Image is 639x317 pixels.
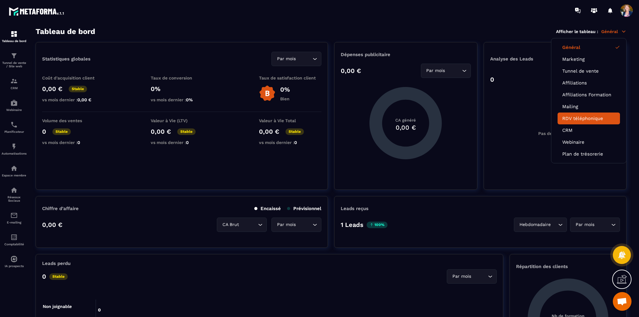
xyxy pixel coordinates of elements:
[10,165,18,172] img: automations
[10,233,18,241] img: accountant
[2,138,27,160] a: automationsautomationsAutomatisations
[10,30,18,38] img: formation
[280,96,290,101] p: Bien
[10,212,18,219] img: email
[562,139,615,145] a: Webinaire
[259,75,321,80] p: Taux de satisfaction client
[2,229,27,251] a: accountantaccountantComptabilité
[294,140,297,145] span: 0
[341,206,368,211] p: Leads reçus
[259,140,321,145] p: vs mois dernier :
[271,218,321,232] div: Search for option
[556,29,598,34] p: Afficher le tableau :
[562,56,615,62] a: Marketing
[276,55,297,62] span: Par mois
[574,221,596,228] span: Par mois
[10,99,18,107] img: automations
[186,97,193,102] span: 0%
[596,221,610,228] input: Search for option
[341,67,361,74] p: 0,00 €
[447,269,497,284] div: Search for option
[10,52,18,60] img: formation
[2,221,27,224] p: E-mailing
[2,47,27,73] a: formationformationTunnel de vente / Site web
[516,264,620,269] p: Répartition des clients
[2,264,27,268] p: IA prospects
[69,86,87,92] p: Stable
[151,128,171,135] p: 0,00 €
[2,86,27,90] p: CRM
[297,55,311,62] input: Search for option
[9,6,65,17] img: logo
[10,143,18,150] img: automations
[151,85,213,93] p: 0%
[287,206,321,211] p: Prévisionnel
[42,128,46,135] p: 0
[42,261,71,266] p: Leads perdu
[217,218,267,232] div: Search for option
[280,86,290,93] p: 0%
[276,221,297,228] span: Par mois
[2,195,27,202] p: Réseaux Sociaux
[285,128,304,135] p: Stable
[259,128,279,135] p: 0,00 €
[421,64,471,78] div: Search for option
[514,218,567,232] div: Search for option
[570,218,620,232] div: Search for option
[367,222,388,228] p: 100%
[601,29,627,34] p: Général
[562,151,615,157] a: Plan de trésorerie
[425,67,446,74] span: Par mois
[42,97,105,102] p: vs mois dernier :
[2,39,27,43] p: Tableau de bord
[42,118,105,123] p: Volume des ventes
[42,206,79,211] p: Chiffre d’affaire
[2,182,27,207] a: social-networksocial-networkRéseaux Sociaux
[177,128,196,135] p: Stable
[77,97,91,102] span: 0,00 €
[49,273,68,280] p: Stable
[259,85,276,102] img: b-badge-o.b3b20ee6.svg
[562,92,615,98] a: Affiliations Formation
[42,75,105,80] p: Coût d'acquisition client
[2,130,27,133] p: Planificateur
[151,118,213,123] p: Valeur à Vie (LTV)
[562,127,615,133] a: CRM
[77,140,80,145] span: 0
[254,206,281,211] p: Encaissé
[490,76,494,83] p: 0
[472,273,486,280] input: Search for option
[52,128,71,135] p: Stable
[562,80,615,86] a: Affiliations
[42,140,105,145] p: vs mois dernier :
[2,61,27,68] p: Tunnel de vente / Site web
[43,304,72,309] tspan: Non joignable
[42,56,90,62] p: Statistiques globales
[552,221,557,228] input: Search for option
[42,85,62,93] p: 0,00 €
[613,292,632,311] a: Ouvrir le chat
[2,207,27,229] a: emailemailE-mailing
[36,27,95,36] h3: Tableau de bord
[2,174,27,177] p: Espace membre
[271,52,321,66] div: Search for option
[151,75,213,80] p: Taux de conversion
[259,118,321,123] p: Valeur à Vie Total
[2,94,27,116] a: automationsautomationsWebinaire
[562,104,615,109] a: Mailing
[562,45,615,50] a: Général
[10,186,18,194] img: social-network
[10,255,18,263] img: automations
[518,221,552,228] span: Hebdomadaire
[2,243,27,246] p: Comptabilité
[2,152,27,155] p: Automatisations
[446,67,461,74] input: Search for option
[221,221,240,228] span: CA Brut
[2,73,27,94] a: formationformationCRM
[42,221,62,228] p: 0,00 €
[538,131,572,136] p: Pas de données
[341,52,471,57] p: Dépenses publicitaire
[2,116,27,138] a: schedulerschedulerPlanificateur
[341,221,363,228] p: 1 Leads
[451,273,472,280] span: Par mois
